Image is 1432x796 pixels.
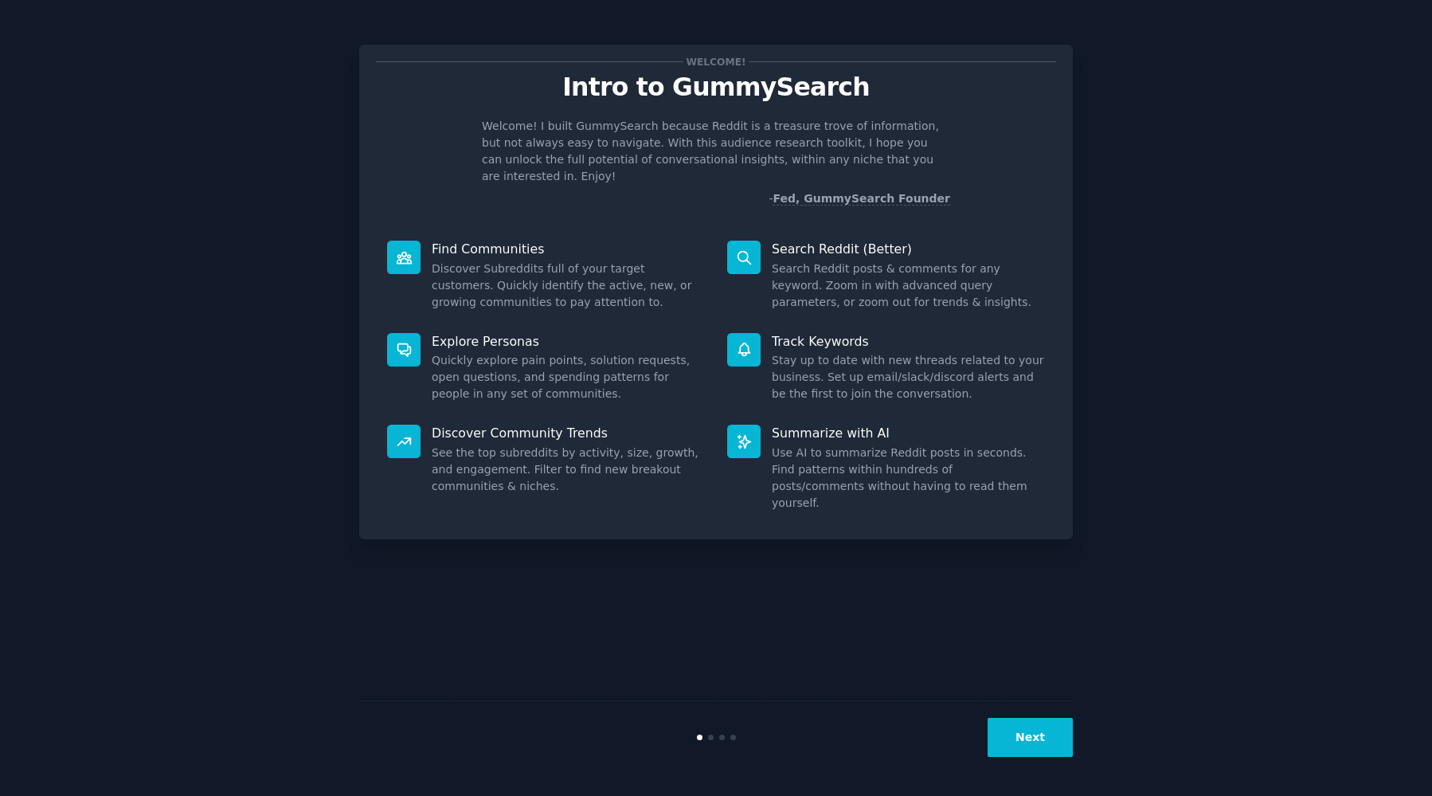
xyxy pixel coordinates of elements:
p: Track Keywords [772,333,1045,350]
dd: Stay up to date with new threads related to your business. Set up email/slack/discord alerts and ... [772,352,1045,402]
p: Welcome! I built GummySearch because Reddit is a treasure trove of information, but not always ea... [482,118,950,185]
div: - [769,190,950,207]
a: Fed, GummySearch Founder [773,192,950,206]
p: Intro to GummySearch [376,73,1056,101]
p: Discover Community Trends [432,425,705,441]
button: Next [988,718,1073,757]
dd: Discover Subreddits full of your target customers. Quickly identify the active, new, or growing c... [432,261,705,311]
span: Welcome! [683,53,749,70]
dd: Use AI to summarize Reddit posts in seconds. Find patterns within hundreds of posts/comments with... [772,445,1045,512]
dd: Quickly explore pain points, solution requests, open questions, and spending patterns for people ... [432,352,705,402]
p: Find Communities [432,241,705,257]
dd: Search Reddit posts & comments for any keyword. Zoom in with advanced query parameters, or zoom o... [772,261,1045,311]
p: Explore Personas [432,333,705,350]
dd: See the top subreddits by activity, size, growth, and engagement. Filter to find new breakout com... [432,445,705,495]
p: Summarize with AI [772,425,1045,441]
p: Search Reddit (Better) [772,241,1045,257]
